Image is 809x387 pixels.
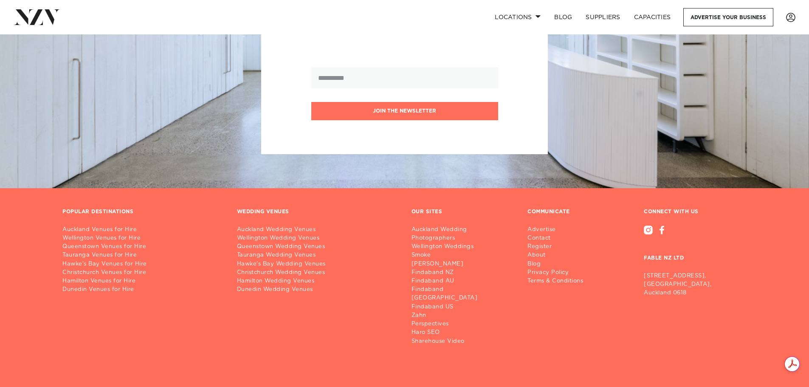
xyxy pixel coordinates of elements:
[527,226,590,234] a: Advertise
[412,260,514,268] a: [PERSON_NAME]
[62,277,223,285] a: Hamilton Venues for Hire
[412,251,514,260] a: Smoke
[237,285,398,294] a: Dunedin Wedding Venues
[527,251,590,260] a: About
[62,251,223,260] a: Tauranga Venues for Hire
[412,303,514,311] a: Findaband US
[237,234,398,243] a: Wellington Wedding Venues
[237,268,398,277] a: Christchurch Wedding Venues
[412,268,514,277] a: Findaband NZ
[412,328,514,337] a: Haro SEO
[412,320,514,328] a: Perspectives
[527,243,590,251] a: Register
[237,277,398,285] a: Hamilton Wedding Venues
[62,209,133,215] h3: POPULAR DESTINATIONS
[237,209,289,215] h3: WEDDING VENUES
[527,260,590,268] a: Blog
[527,234,590,243] a: Contact
[62,234,223,243] a: Wellington Venues for Hire
[237,251,398,260] a: Tauranga Wedding Venues
[14,9,60,25] img: nzv-logo.png
[62,243,223,251] a: Queenstown Venues for Hire
[547,8,579,26] a: BLOG
[412,337,514,346] a: Sharehouse Video
[644,272,747,297] p: [STREET_ADDRESS], [GEOGRAPHIC_DATA], Auckland 0618
[62,226,223,234] a: Auckland Venues for Hire
[644,234,747,268] h3: FABLE NZ LTD
[412,226,514,243] a: Auckland Wedding Photographers
[62,260,223,268] a: Hawke's Bay Venues for Hire
[311,102,498,120] button: Join the newsletter
[412,277,514,285] a: Findaband AU
[579,8,627,26] a: SUPPLIERS
[644,209,747,215] h3: CONNECT WITH US
[412,209,443,215] h3: OUR SITES
[527,277,590,285] a: Terms & Conditions
[412,311,514,320] a: Zahn
[527,268,590,277] a: Privacy Policy
[488,8,547,26] a: Locations
[412,243,514,251] a: Wellington Weddings
[237,226,398,234] a: Auckland Wedding Venues
[62,268,223,277] a: Christchurch Venues for Hire
[62,285,223,294] a: Dunedin Venues for Hire
[412,285,514,302] a: Findaband [GEOGRAPHIC_DATA]
[237,260,398,268] a: Hawke's Bay Wedding Venues
[527,209,570,215] h3: COMMUNICATE
[237,243,398,251] a: Queenstown Wedding Venues
[627,8,678,26] a: Capacities
[683,8,773,26] a: Advertise your business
